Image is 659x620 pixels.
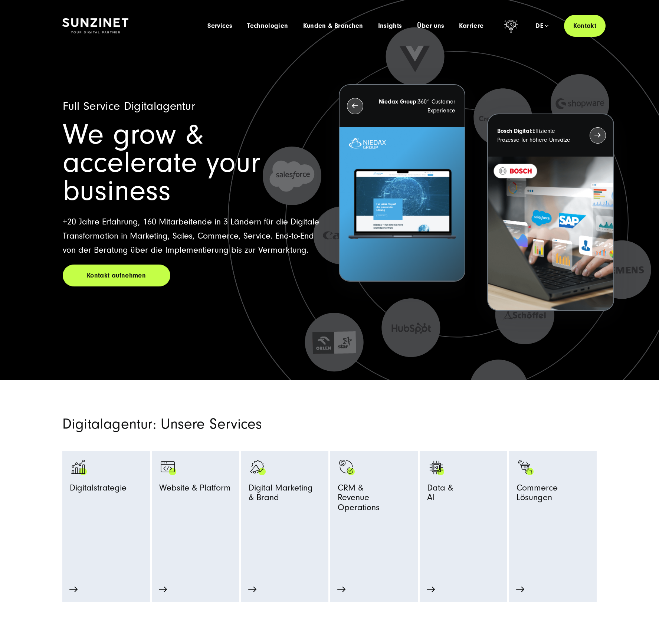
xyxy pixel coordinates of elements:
a: Kunden & Branchen [303,22,363,30]
a: Browser Symbol als Zeichen für Web Development - Digitalagentur SUNZINET programming-browser-prog... [159,458,232,567]
a: KI KI Data &AI [427,458,500,552]
p: 360° Customer Experience [377,97,455,115]
h1: We grow & accelerate your business [63,121,321,205]
a: Bild eines Fingers, der auf einen schwarzen Einkaufswagen mit grünen Akzenten klickt: Digitalagen... [517,458,589,567]
span: Full Service Digitalagentur [63,99,196,113]
strong: Bosch Digital: [497,128,532,134]
button: Niedax Group:360° Customer Experience Letztes Projekt von Niedax. Ein Laptop auf dem die Niedax W... [339,84,465,282]
img: Letztes Projekt von Niedax. Ein Laptop auf dem die Niedax Website geöffnet ist, auf blauem Hinter... [340,127,465,281]
p: +20 Jahre Erfahrung, 160 Mitarbeitende in 3 Ländern für die Digitale Transformation in Marketing,... [63,215,321,257]
a: Kontakt aufnehmen [63,265,170,286]
a: analytics-graph-bar-business analytics-graph-bar-business_white Digitalstrategie [70,458,142,567]
span: Data & AI [427,483,453,506]
strong: Niedax Group: [379,98,418,105]
a: Karriere [459,22,483,30]
span: CRM & Revenue Operations [338,483,410,516]
img: SUNZINET Full Service Digital Agentur [62,18,128,34]
span: Digital Marketing & Brand [249,483,313,506]
button: Bosch Digital:Effiziente Prozesse für höhere Umsätze BOSCH - Kundeprojekt - Digital Transformatio... [487,114,614,311]
h2: Digitalagentur: Unsere Services [62,417,415,431]
span: Digitalstrategie [70,483,127,496]
a: Technologien [247,22,288,30]
div: de [535,22,548,30]
a: Symbol mit einem Haken und einem Dollarzeichen. monetization-approve-business-products_white CRM ... [338,458,410,567]
p: Effiziente Prozesse für höhere Umsätze [497,127,576,144]
span: Website & Platform [159,483,231,496]
a: Über uns [417,22,445,30]
a: Kontakt [564,15,606,37]
a: Insights [378,22,402,30]
a: Services [207,22,232,30]
a: advertising-megaphone-business-products_black advertising-megaphone-business-products_white Digit... [249,458,321,552]
span: Commerce Lösungen [517,483,589,506]
img: BOSCH - Kundeprojekt - Digital Transformation Agentur SUNZINET [488,157,613,311]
